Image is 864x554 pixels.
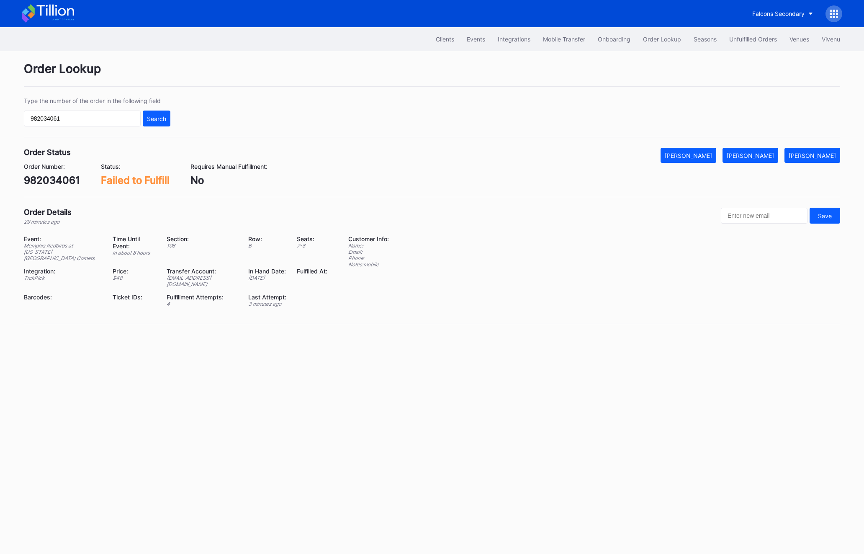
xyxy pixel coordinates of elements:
div: Fulfillment Attempts: [167,294,238,301]
div: TickPick [24,275,102,281]
div: 108 [167,242,238,249]
button: Vivenu [815,31,846,47]
div: [PERSON_NAME] [727,152,774,159]
div: Integration: [24,268,102,275]
div: 3 minutes ago [248,301,286,307]
div: Ticket IDs: [113,294,157,301]
div: Order Number: [24,163,80,170]
div: Order Lookup [24,62,840,87]
div: Seats: [297,235,327,242]
div: Falcons Secondary [752,10,805,17]
button: [PERSON_NAME] [723,148,778,163]
div: Section: [167,235,238,242]
div: $ 48 [113,275,157,281]
button: Onboarding [591,31,637,47]
div: Unfulfilled Orders [729,36,777,43]
button: [PERSON_NAME] [784,148,840,163]
div: Email: [348,249,389,255]
div: 4 [167,301,238,307]
div: Customer Info: [348,235,389,242]
div: Search [147,115,166,122]
button: Save [810,208,840,224]
div: Integrations [498,36,530,43]
div: Failed to Fulfill [101,174,170,186]
div: Clients [436,36,454,43]
div: Save [818,212,832,219]
div: 29 minutes ago [24,219,72,225]
button: Seasons [687,31,723,47]
div: In Hand Date: [248,268,286,275]
div: Onboarding [598,36,630,43]
div: No [190,174,267,186]
div: Status: [101,163,170,170]
div: [PERSON_NAME] [789,152,836,159]
div: Phone: [348,255,389,261]
div: Requires Manual Fulfillment: [190,163,267,170]
button: [PERSON_NAME] [661,148,716,163]
div: Order Status [24,148,71,157]
input: Enter new email [721,208,807,224]
div: Time Until Event: [113,235,157,250]
div: Memphis Redbirds at [US_STATE][GEOGRAPHIC_DATA] Comets [24,242,102,261]
div: Order Lookup [643,36,681,43]
div: Events [467,36,485,43]
div: Vivenu [822,36,840,43]
div: Row: [248,235,286,242]
div: Venues [789,36,809,43]
div: [EMAIL_ADDRESS][DOMAIN_NAME] [167,275,238,287]
div: Type the number of the order in the following field [24,97,170,104]
div: Mobile Transfer [543,36,585,43]
div: 7 - 8 [297,242,327,249]
div: 982034061 [24,174,80,186]
div: [DATE] [248,275,286,281]
div: in about 8 hours [113,250,157,256]
button: Mobile Transfer [537,31,591,47]
div: Event: [24,235,102,242]
div: Last Attempt: [248,294,286,301]
div: Name: [348,242,389,249]
div: Barcodes: [24,294,102,301]
button: Order Lookup [637,31,687,47]
button: Falcons Secondary [746,6,819,21]
div: Transfer Account: [167,268,238,275]
div: B [248,242,286,249]
button: Search [143,111,170,126]
div: Seasons [694,36,717,43]
input: GT59662 [24,111,141,126]
div: Order Details [24,208,72,216]
button: Integrations [491,31,537,47]
button: Venues [783,31,815,47]
div: Price: [113,268,157,275]
button: Clients [429,31,460,47]
button: Events [460,31,491,47]
div: Notes: mobile [348,261,389,268]
button: Unfulfilled Orders [723,31,783,47]
div: Fulfilled At: [297,268,327,275]
div: [PERSON_NAME] [665,152,712,159]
